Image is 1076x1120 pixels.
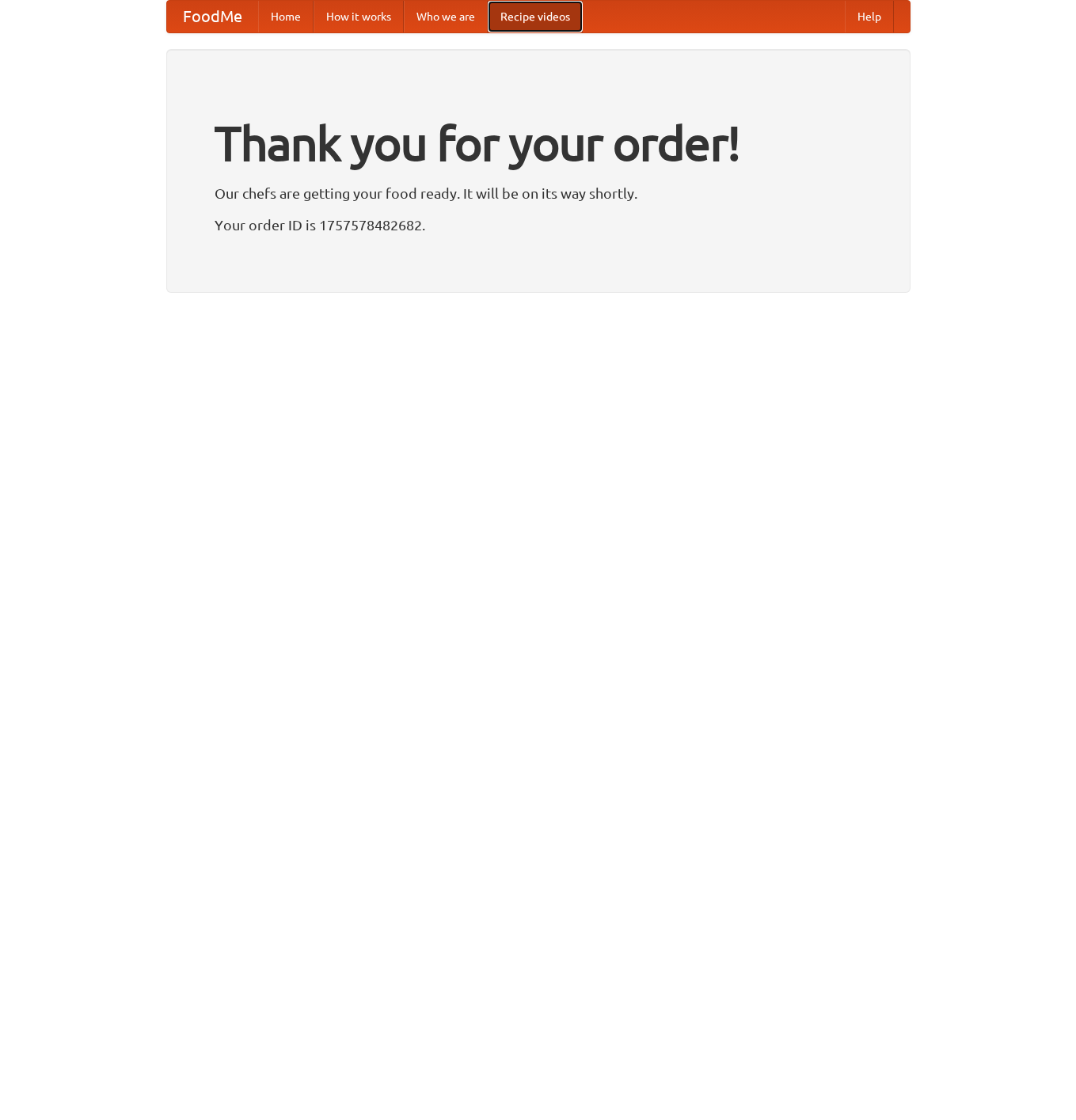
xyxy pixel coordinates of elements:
[845,1,894,32] a: Help
[404,1,488,32] a: Who we are
[215,105,862,181] h1: Thank you for your order!
[258,1,314,32] a: Home
[215,213,862,237] p: Your order ID is 1757578482682.
[314,1,404,32] a: How it works
[488,1,583,32] a: Recipe videos
[167,1,258,32] a: FoodMe
[215,181,862,205] p: Our chefs are getting your food ready. It will be on its way shortly.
